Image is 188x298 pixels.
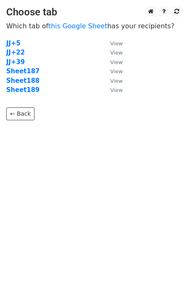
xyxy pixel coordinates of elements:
a: JJ+22 [6,49,25,56]
a: Sheet187 [6,67,40,75]
a: View [102,67,123,75]
a: JJ+39 [6,58,25,66]
small: View [110,78,123,84]
a: Sheet189 [6,86,40,94]
a: this Google Sheet [48,22,107,30]
a: Sheet188 [6,77,40,84]
small: View [110,59,123,65]
a: View [102,40,123,47]
a: JJ+5 [6,40,20,47]
a: View [102,77,123,84]
a: ← Back [6,107,35,120]
small: View [110,50,123,56]
a: View [102,58,123,66]
p: Which tab of has your recipients? [6,22,182,30]
a: View [102,86,123,94]
h3: Choose tab [6,6,182,18]
a: View [102,49,123,56]
small: View [110,40,123,47]
small: View [110,68,123,74]
small: View [110,87,123,93]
